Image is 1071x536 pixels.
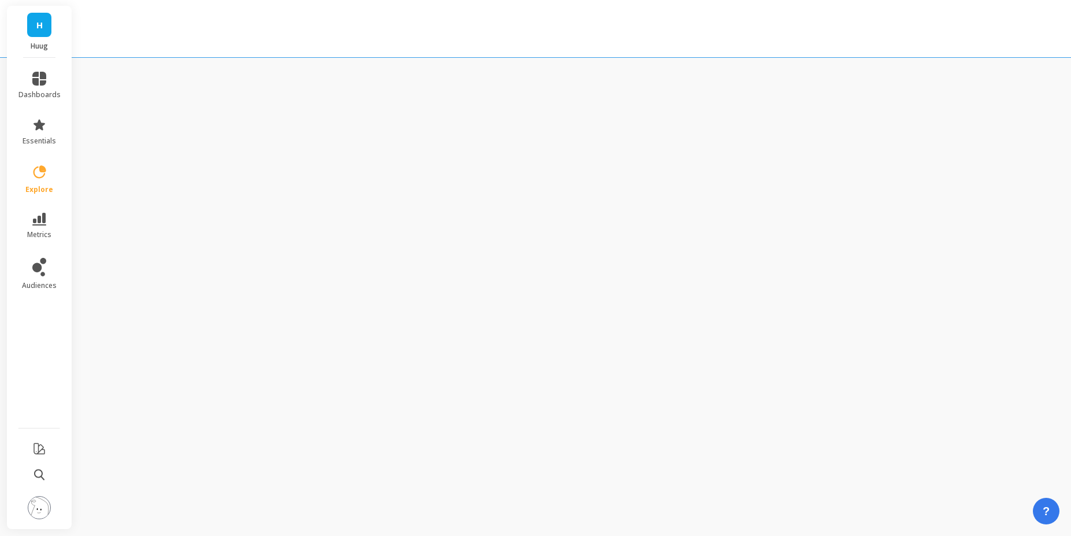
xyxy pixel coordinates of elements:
[25,185,53,194] span: explore
[18,42,61,51] p: Huug
[1043,503,1050,519] span: ?
[28,496,51,519] img: profile picture
[23,136,56,146] span: essentials
[1033,498,1059,524] button: ?
[27,230,51,239] span: metrics
[18,90,61,99] span: dashboards
[22,281,57,290] span: audiences
[36,19,43,32] span: H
